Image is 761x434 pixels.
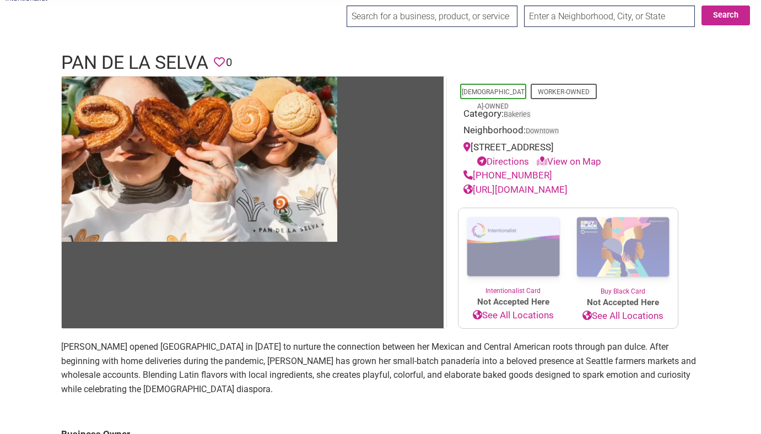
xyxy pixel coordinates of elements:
img: Buy Black Card [568,208,678,286]
a: See All Locations [568,309,678,323]
span: Not Accepted Here [568,296,678,309]
img: Intentionalist Card [458,208,568,286]
a: Directions [477,156,529,167]
div: Category: [463,107,673,124]
span: Not Accepted Here [458,296,568,308]
a: Intentionalist Card [458,208,568,296]
a: Buy Black Card [568,208,678,296]
div: [STREET_ADDRESS] [463,140,673,169]
span: 0 [226,54,232,71]
span: Downtown [526,128,559,135]
h1: Pan de La Selva [61,50,208,76]
a: [DEMOGRAPHIC_DATA]-Owned [462,88,525,110]
img: Pan de La Selva [62,77,337,242]
a: [PHONE_NUMBER] [463,170,552,181]
button: Search [701,6,750,25]
p: [PERSON_NAME] opened [GEOGRAPHIC_DATA] in [DATE] to nurture the connection between her Mexican an... [61,340,700,396]
a: [URL][DOMAIN_NAME] [463,184,568,195]
a: Worker-Owned [538,88,590,96]
div: Neighborhood: [463,123,673,140]
a: Bakeries [504,110,531,118]
input: Search for a business, product, or service [347,6,517,27]
a: View on Map [537,156,601,167]
input: Enter a Neighborhood, City, or State [524,6,695,27]
a: See All Locations [458,308,568,323]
